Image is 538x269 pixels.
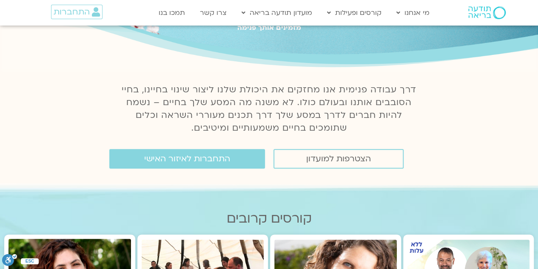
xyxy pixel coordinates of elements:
span: הצטרפות למועדון [306,154,371,163]
span: התחברות לאיזור האישי [144,154,230,163]
p: דרך עבודה פנימית אנו מחזקים את היכולת שלנו ליצור שינוי בחיינו, בחיי הסובבים אותנו ובעולם כולו. לא... [117,83,421,134]
a: צרו קשר [196,5,231,21]
span: התחברות [54,7,90,17]
a: מועדון תודעה בריאה [237,5,316,21]
a: תמכו בנו [154,5,189,21]
a: הצטרפות למועדון [273,149,404,169]
h2: קורסים קרובים [4,211,534,226]
a: קורסים ופעילות [323,5,386,21]
a: התחברות [51,5,102,19]
img: תודעה בריאה [468,6,506,19]
a: מי אנחנו [392,5,434,21]
a: התחברות לאיזור האישי [109,149,265,169]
